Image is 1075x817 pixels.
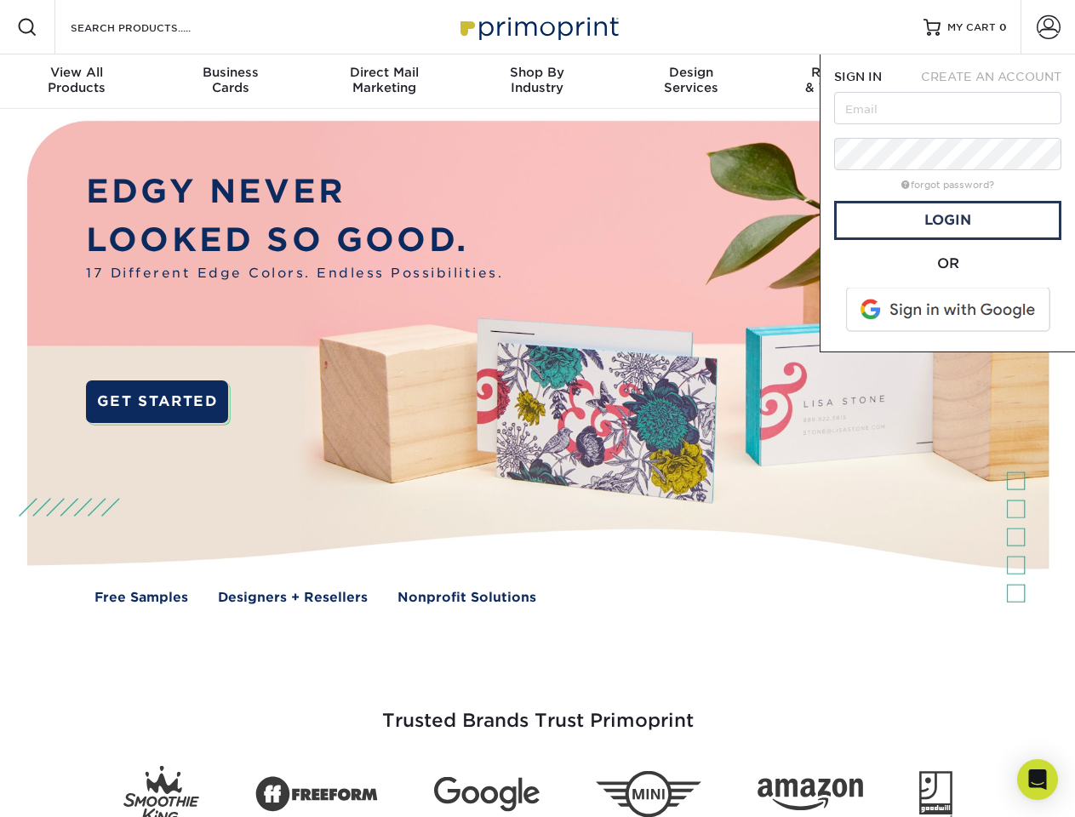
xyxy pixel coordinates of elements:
div: Open Intercom Messenger [1017,759,1058,800]
a: Login [834,201,1061,240]
p: EDGY NEVER [86,168,503,216]
span: MY CART [947,20,996,35]
div: OR [834,254,1061,274]
span: Resources [768,65,921,80]
a: Designers + Resellers [218,588,368,608]
span: CREATE AN ACCOUNT [921,70,1061,83]
h3: Trusted Brands Trust Primoprint [40,669,1036,752]
img: Google [434,777,540,812]
img: Goodwill [919,771,952,817]
span: 0 [999,21,1007,33]
div: Industry [460,65,614,95]
div: & Templates [768,65,921,95]
span: 17 Different Edge Colors. Endless Possibilities. [86,264,503,283]
a: DesignServices [615,54,768,109]
span: Shop By [460,65,614,80]
span: SIGN IN [834,70,882,83]
div: Services [615,65,768,95]
div: Cards [153,65,306,95]
a: forgot password? [901,180,994,191]
a: Free Samples [94,588,188,608]
span: Design [615,65,768,80]
a: Resources& Templates [768,54,921,109]
a: Shop ByIndustry [460,54,614,109]
a: BusinessCards [153,54,306,109]
p: LOOKED SO GOOD. [86,216,503,265]
span: Direct Mail [307,65,460,80]
a: Nonprofit Solutions [397,588,536,608]
input: SEARCH PRODUCTS..... [69,17,235,37]
input: Email [834,92,1061,124]
a: Direct MailMarketing [307,54,460,109]
iframe: Google Customer Reviews [4,765,145,811]
img: Amazon [758,779,863,811]
a: GET STARTED [86,380,228,423]
div: Marketing [307,65,460,95]
img: Primoprint [453,9,623,45]
span: Business [153,65,306,80]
